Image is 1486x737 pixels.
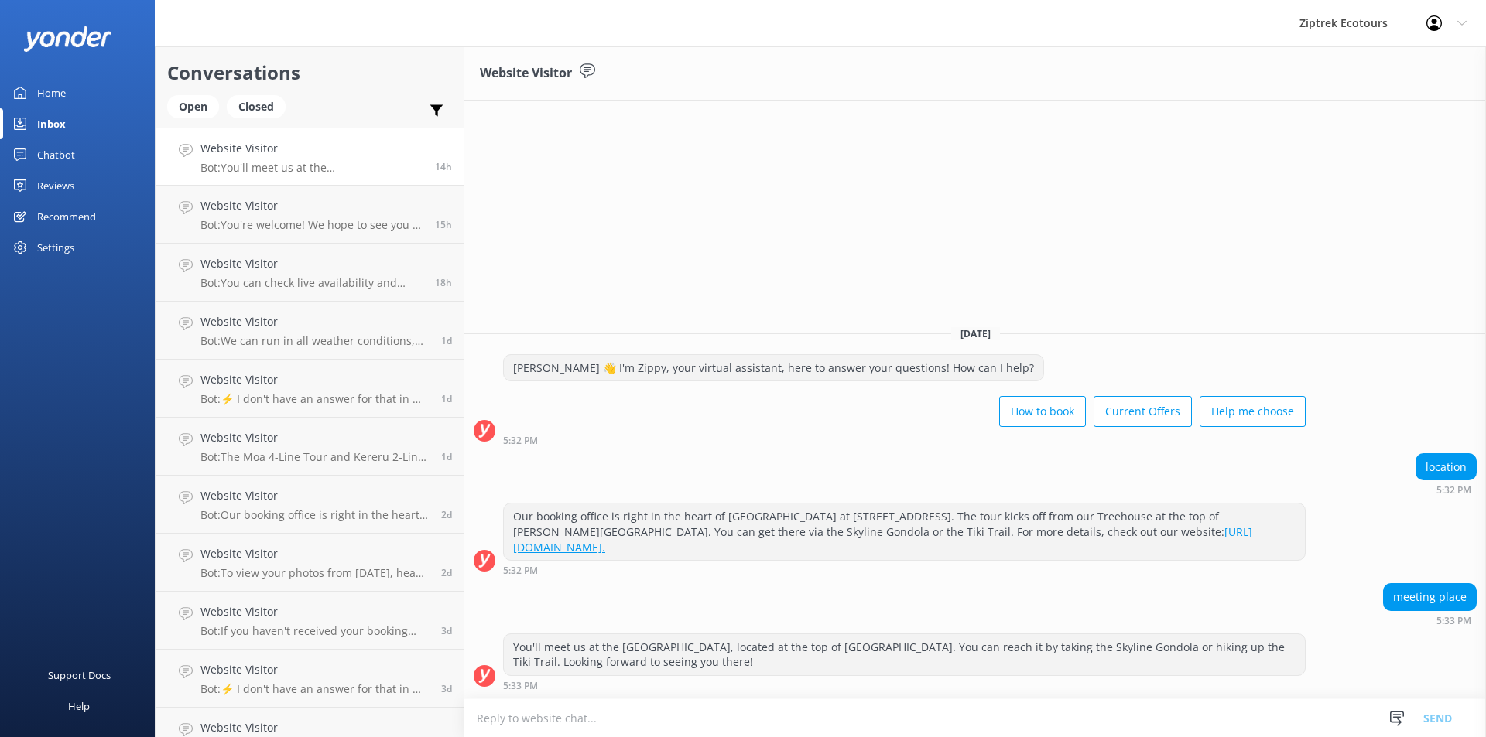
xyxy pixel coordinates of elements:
div: Inbox [37,108,66,139]
p: Bot: The Moa 4-Line Tour and Kereru 2-Line + Drop Tours include a steep uphill 10-minute walk at ... [200,450,430,464]
strong: 5:32 PM [1436,486,1471,495]
span: Aug 25 2025 10:23pm (UTC +12:00) Pacific/Auckland [441,624,452,637]
span: Aug 27 2025 09:04pm (UTC +12:00) Pacific/Auckland [441,392,452,405]
div: Support Docs [48,660,111,691]
p: Bot: You'll meet us at the [GEOGRAPHIC_DATA], located at the top of [GEOGRAPHIC_DATA]. You can re... [200,161,423,175]
h3: Website Visitor [480,63,572,84]
span: Aug 27 2025 09:49pm (UTC +12:00) Pacific/Auckland [441,334,452,347]
h4: Website Visitor [200,197,423,214]
div: Open [167,95,219,118]
a: Closed [227,97,293,114]
span: Aug 26 2025 11:19pm (UTC +12:00) Pacific/Auckland [441,508,452,521]
div: meeting place [1384,584,1476,610]
p: Bot: To view your photos from [DATE], head over to the My Photos Page on our website at [URL][DOM... [200,566,430,580]
button: Help me choose [1200,396,1306,427]
a: Website VisitorBot:⚡ I don't have an answer for that in my knowledge base. Please try and rephras... [156,360,464,418]
a: Website VisitorBot:Our booking office is right in the heart of [GEOGRAPHIC_DATA] at [STREET_ADDRE... [156,476,464,534]
p: Bot: If you haven't received your booking confirmation, check your spam or promotions folder. If ... [200,624,430,638]
p: Bot: Our booking office is right in the heart of [GEOGRAPHIC_DATA] at [STREET_ADDRESS]. The tour ... [200,508,430,522]
span: Aug 28 2025 05:20pm (UTC +12:00) Pacific/Auckland [435,218,452,231]
span: Aug 26 2025 07:04pm (UTC +12:00) Pacific/Auckland [441,566,452,579]
div: Aug 28 2025 05:32pm (UTC +12:00) Pacific/Auckland [503,565,1306,575]
h4: Website Visitor [200,140,423,157]
div: Aug 28 2025 05:33pm (UTC +12:00) Pacific/Auckland [503,680,1306,691]
strong: 5:32 PM [503,566,538,575]
img: yonder-white-logo.png [23,26,112,52]
div: You'll meet us at the [GEOGRAPHIC_DATA], located at the top of [GEOGRAPHIC_DATA]. You can reach i... [504,634,1305,675]
strong: 5:32 PM [503,436,538,445]
a: Website VisitorBot:We can run in all weather conditions, whether it's rain, shine, or even snow! ... [156,302,464,360]
h4: Website Visitor [200,545,430,562]
div: Recommend [37,201,96,232]
a: Website VisitorBot:⚡ I don't have an answer for that in my knowledge base. Please try and rephras... [156,650,464,708]
strong: 5:33 PM [503,681,538,691]
p: Bot: ⚡ I don't have an answer for that in my knowledge base. Please try and rephrase your questio... [200,682,430,696]
div: Help [68,691,90,722]
div: Aug 28 2025 05:32pm (UTC +12:00) Pacific/Auckland [503,435,1306,445]
p: Bot: ⚡ I don't have an answer for that in my knowledge base. Please try and rephrase your questio... [200,392,430,406]
div: Closed [227,95,286,118]
a: Open [167,97,227,114]
span: Aug 28 2025 05:33pm (UTC +12:00) Pacific/Auckland [435,160,452,173]
span: Aug 25 2025 07:17pm (UTC +12:00) Pacific/Auckland [441,682,452,695]
p: Bot: You can check live availability and book your zipline tour online at [URL][DOMAIN_NAME]. Hop... [200,276,423,290]
p: Bot: We can run in all weather conditions, whether it's rain, shine, or even snow! If we ever nee... [200,334,430,348]
div: Settings [37,232,74,263]
a: Website VisitorBot:If you haven't received your booking confirmation, check your spam or promotio... [156,592,464,650]
span: Aug 27 2025 01:15pm (UTC +12:00) Pacific/Auckland [441,450,452,463]
a: Website VisitorBot:You're welcome! We hope to see you at Ziptrek Ecotours soon!15h [156,186,464,244]
h4: Website Visitor [200,661,430,678]
div: Aug 28 2025 05:33pm (UTC +12:00) Pacific/Auckland [1383,615,1477,626]
a: [URL][DOMAIN_NAME]. [513,524,1252,554]
div: [PERSON_NAME] 👋 I'm Zippy, your virtual assistant, here to answer your questions! How can I help? [504,355,1043,381]
div: Reviews [37,170,74,201]
h4: Website Visitor [200,429,430,446]
div: Our booking office is right in the heart of [GEOGRAPHIC_DATA] at [STREET_ADDRESS]. The tour kicks... [504,503,1305,560]
button: How to book [999,396,1086,427]
h4: Website Visitor [200,719,430,736]
h4: Website Visitor [200,313,430,330]
button: Current Offers [1094,396,1192,427]
h4: Website Visitor [200,371,430,388]
div: Aug 28 2025 05:32pm (UTC +12:00) Pacific/Auckland [1416,484,1477,495]
strong: 5:33 PM [1436,616,1471,626]
a: Website VisitorBot:You'll meet us at the [GEOGRAPHIC_DATA], located at the top of [GEOGRAPHIC_DAT... [156,128,464,186]
a: Website VisitorBot:To view your photos from [DATE], head over to the My Photos Page on our websit... [156,534,464,592]
p: Bot: You're welcome! We hope to see you at Ziptrek Ecotours soon! [200,218,423,232]
span: [DATE] [951,327,1000,340]
span: Aug 28 2025 01:44pm (UTC +12:00) Pacific/Auckland [435,276,452,289]
h4: Website Visitor [200,255,423,272]
div: Home [37,77,66,108]
div: location [1416,454,1476,480]
a: Website VisitorBot:The Moa 4-Line Tour and Kereru 2-Line + Drop Tours include a steep uphill 10-m... [156,418,464,476]
h4: Website Visitor [200,603,430,620]
div: Chatbot [37,139,75,170]
h4: Website Visitor [200,487,430,504]
h2: Conversations [167,58,452,87]
a: Website VisitorBot:You can check live availability and book your zipline tour online at [URL][DOM... [156,244,464,302]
